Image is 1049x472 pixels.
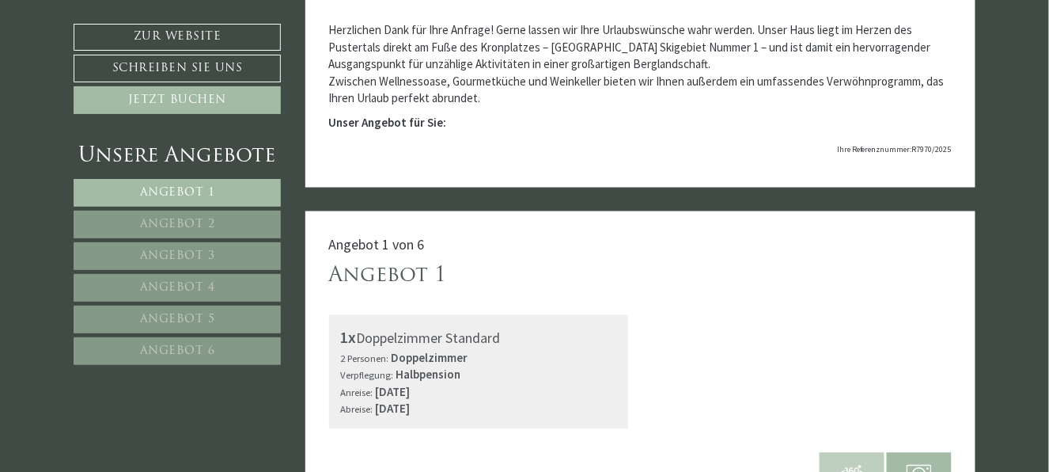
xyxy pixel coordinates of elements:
button: Senden [521,417,623,445]
small: 12:58 [24,74,225,84]
a: Zur Website [74,24,281,51]
b: Halbpension [396,367,461,383]
span: Ihre Referenznummer:R7970/2025 [837,144,952,154]
a: Jetzt buchen [74,86,281,114]
span: Angebot 5 [140,314,215,325]
small: 2 Personen: [341,352,389,365]
a: Schreiben Sie uns [74,55,281,82]
div: Doppelzimmer Standard [341,327,617,350]
div: Unsere Angebote [74,142,281,171]
b: [DATE] [376,385,411,400]
span: Angebot 4 [140,282,215,294]
div: Angebot 1 [329,262,447,291]
span: Angebot 3 [140,250,215,262]
small: Verpflegung: [341,369,394,382]
p: Herzlichen Dank für Ihre Anfrage! Gerne lassen wir Ihre Urlaubswünsche wahr werden. Unser Haus li... [329,21,952,106]
div: [DATE] [286,12,339,37]
span: Angebot 6 [140,345,215,357]
span: Angebot 2 [140,219,215,230]
span: Angebot 1 von 6 [329,236,425,254]
small: Anreise: [341,386,373,399]
b: [DATE] [376,402,411,417]
span: Angebot 1 [140,187,215,199]
b: Doppelzimmer [392,351,468,366]
div: Montis – Active Nature Spa [24,45,225,57]
b: 1x [341,328,357,348]
small: Abreise: [341,403,373,416]
div: Guten Tag, wie können wir Ihnen helfen? [12,42,233,87]
strong: Unser Angebot für Sie: [329,115,447,130]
